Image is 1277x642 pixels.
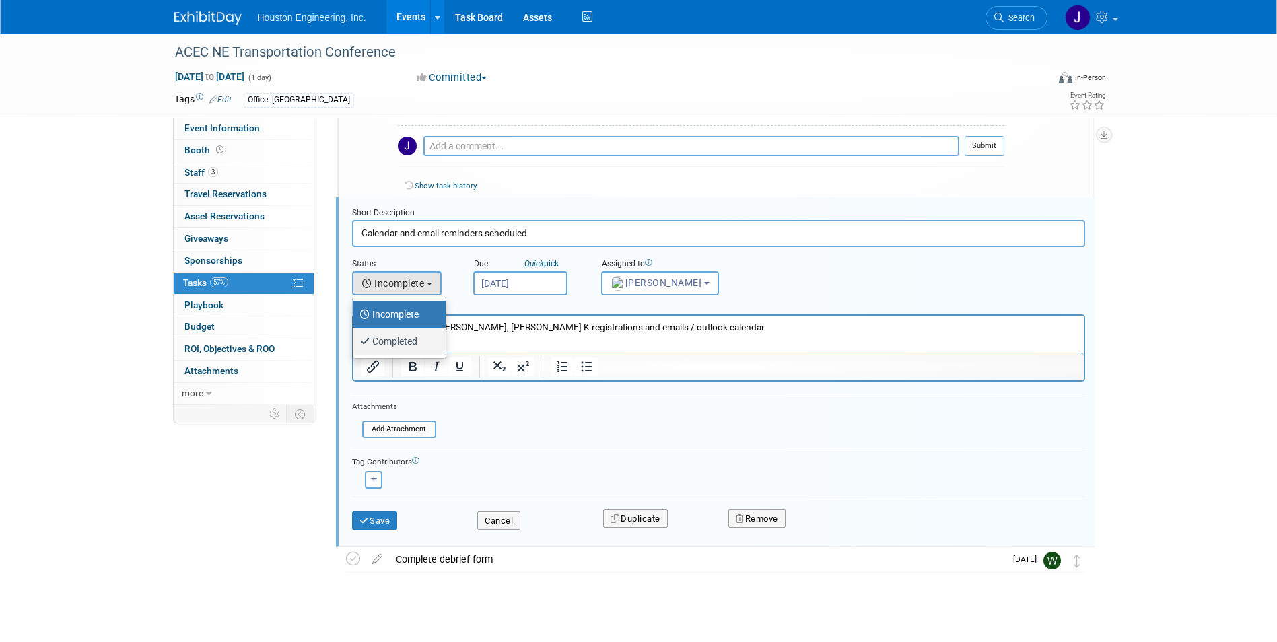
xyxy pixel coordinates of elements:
span: Booth [184,145,226,155]
button: Italic [425,357,448,376]
a: Budget [174,316,314,338]
label: Incomplete [359,304,432,325]
button: Incomplete [352,271,442,295]
a: Booth [174,140,314,162]
input: Due Date [473,271,567,295]
span: Budget [184,321,215,332]
span: Attachments [184,365,238,376]
input: Name of task or a short description [352,220,1085,246]
button: Remove [728,509,786,528]
img: Format-Inperson.png [1059,72,1072,83]
a: Sponsorships [174,250,314,272]
div: ACEC NE Transportation Conference [170,40,1027,65]
span: Booth not reserved yet [213,145,226,155]
i: Quick [524,259,544,269]
div: Event Format [968,70,1107,90]
label: Completed [359,330,432,352]
div: Details [352,295,1085,314]
div: Attachments [352,401,436,413]
button: Cancel [477,511,520,530]
span: Tasks [183,277,228,288]
button: Bold [401,357,424,376]
a: Event Information [174,118,314,139]
span: Travel Reservations [184,188,267,199]
a: edit [366,553,389,565]
button: Subscript [488,357,511,376]
i: Move task [1074,555,1080,567]
button: Underline [448,357,471,376]
img: ExhibitDay [174,11,242,25]
span: Incomplete [361,278,425,289]
a: Giveaways [174,228,314,250]
span: Sponsorships [184,255,242,266]
td: Tags [174,92,232,108]
button: Superscript [512,357,534,376]
img: Whitaker Thomas [1043,552,1061,569]
td: Personalize Event Tab Strip [263,405,287,423]
span: Staff [184,167,218,178]
td: Toggle Event Tabs [286,405,314,423]
span: Giveaways [184,233,228,244]
span: Event Information [184,122,260,133]
a: Quickpick [522,258,561,269]
iframe: Rich Text Area [353,316,1084,353]
div: Assigned to [601,258,769,271]
button: Committed [412,71,492,85]
a: ROI, Objectives & ROO [174,338,314,360]
span: Asset Reservations [184,211,265,221]
span: ROI, Objectives & ROO [184,343,275,354]
img: Jessica Lambrecht [398,137,417,155]
div: Event Rating [1069,92,1105,99]
a: Edit [209,95,232,104]
span: more [182,388,203,398]
a: more [174,383,314,404]
span: Search [1004,13,1035,23]
a: Playbook [174,295,314,316]
span: [DATE] [DATE] [174,71,245,83]
a: Travel Reservations [174,184,314,205]
a: Tasks57% [174,273,314,294]
span: Houston Engineering, Inc. [258,12,366,23]
button: Submit [965,136,1004,156]
div: Tag Contributors [352,454,1085,468]
span: [DATE] [1013,555,1043,564]
a: Search [986,6,1047,30]
a: Attachments [174,361,314,382]
button: Insert/edit link [361,357,384,376]
div: Complete debrief form [389,548,1005,571]
button: Duplicate [603,509,668,528]
div: In-Person [1074,73,1106,83]
a: Staff3 [174,162,314,184]
div: Short Description [352,207,1085,220]
span: 57% [210,277,228,287]
a: Asset Reservations [174,206,314,227]
img: Jessica Lambrecht [1065,5,1091,30]
button: Numbered list [551,357,574,376]
button: Bullet list [575,357,598,376]
button: Save [352,511,398,530]
div: Office: [GEOGRAPHIC_DATA] [244,93,354,107]
button: [PERSON_NAME] [601,271,719,295]
span: (1 day) [247,73,271,82]
a: Show task history [415,181,477,190]
span: to [203,71,216,82]
span: [PERSON_NAME] [611,277,702,288]
span: 3 [208,167,218,177]
span: Playbook [184,299,223,310]
div: Status [352,258,453,271]
div: Due [473,258,581,271]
